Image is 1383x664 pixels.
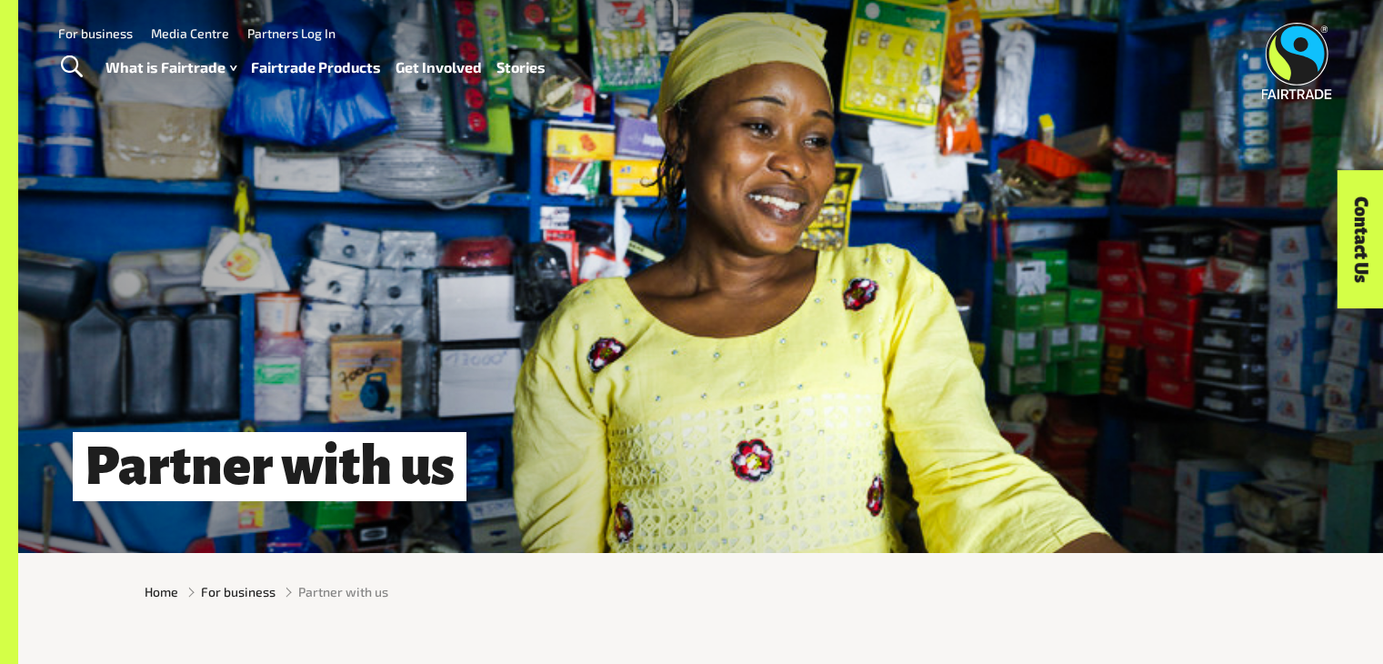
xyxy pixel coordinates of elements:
a: For business [201,582,276,601]
a: Stories [496,55,546,81]
a: Partners Log In [247,25,336,41]
h1: Partner with us [73,432,466,502]
span: Partner with us [298,582,388,601]
img: Fairtrade Australia New Zealand logo [1262,23,1332,99]
a: Get Involved [396,55,482,81]
a: What is Fairtrade [105,55,236,81]
a: Fairtrade Products [251,55,381,81]
a: Media Centre [151,25,229,41]
a: For business [58,25,133,41]
a: Home [145,582,178,601]
a: Toggle Search [49,45,94,90]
